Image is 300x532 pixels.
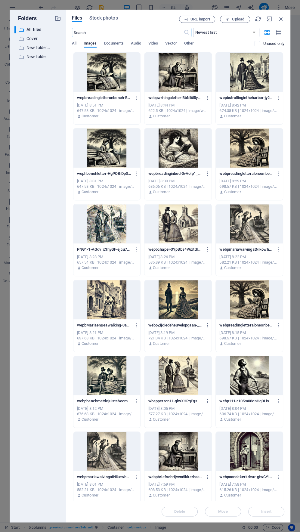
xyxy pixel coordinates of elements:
[148,474,202,480] p: webpbriefschrijvendikkerhaarmaaropdeanderelijkthijjonger-dUfqajK-0puZ726k56YQ8A.webp
[219,411,279,417] div: 606.74 KB | 1024x1024 | image/webp
[14,26,16,33] div: ​
[77,411,137,417] div: 676.63 KB | 1024x1024 | image/webp
[224,189,241,195] p: Customer
[104,40,124,48] span: Documents
[153,341,170,346] p: Customer
[266,16,273,22] i: Minimize
[77,398,131,404] p: webpbenchmetdejuisteboom-eEAPqqVddySIMBrYQBytsg.webp
[148,184,208,189] div: 686.06 KB | 1024x1024 | image/webp
[148,482,208,487] div: [DATE] 7:59 PM
[77,184,137,189] div: 647.53 KB | 1024x1024 | image/webp
[77,330,137,336] div: [DATE] 8:21 PM
[148,487,208,493] div: 608.53 KB | 1024x1024 | image/webp
[77,474,131,480] p: webpmariawaivingatNikowhoarrives-8y9P_7Un4yDtXiXmBJmajA.webp
[219,260,279,265] div: 582.21 KB | 1024x1024 | image/webp
[219,487,279,493] div: 615.26 KB | 1024x1024 | image/webp
[278,16,284,22] i: Close
[77,108,137,113] div: 647.53 KB | 1024x1024 | image/webp
[84,40,97,48] span: Images
[82,113,98,119] p: Customer
[219,171,274,176] p: webpreadingletteraloneonbench-p6nFPiUtyDoEk99C_GVvNg.webp
[153,189,170,195] p: Customer
[224,113,241,119] p: Customer
[148,406,208,411] div: [DATE] 8:05 PM
[82,493,98,498] p: Customer
[255,16,261,22] i: Reload
[148,254,208,260] div: [DATE] 8:26 PM
[232,17,244,21] span: Upload
[148,103,208,108] div: [DATE] 8:44 PM
[148,411,208,417] div: 577.27 KB | 1024x1024 | image/webp
[77,171,131,176] p: wephbenchletter-HgPQBiDpSRigwtZ99PAddw.webp
[77,323,131,328] p: wepbMariaenBeawalking-3aYeFLk3YUUT5lZa_zstng.webp
[153,265,170,271] p: Customer
[131,40,141,48] span: Audio
[148,260,208,265] div: 585.89 KB | 1024x1024 | image/webp
[14,35,61,42] div: Cover
[219,108,279,113] div: 674.38 KB | 1024x1024 | image/webp
[224,265,241,271] p: Customer
[14,14,37,22] p: Folders
[148,398,202,404] p: wbepperron11-glwXHPqFgsCwT4IZOb0CKA.webp
[219,336,279,341] div: 698.57 KB | 1024x1024 | image/webp
[26,53,50,60] p: New folder
[148,40,158,48] span: Video
[77,178,137,184] div: [DATE] 8:31 PM
[219,95,274,101] p: wepbstrollingintheharbor-jy2yeyfged3gPtpugR_PuQ.webp
[77,95,131,101] p: wepbreadingletteronbench-EqJqFpQJQzsQQENPp68yGA.webp
[26,35,50,42] p: Cover
[224,417,241,422] p: Customer
[77,487,137,493] div: 582.21 KB | 1024x1024 | image/webp
[82,341,98,346] p: Customer
[26,26,50,33] p: All files
[263,41,284,46] p: Displays only files that are not in use on the website. Files added during this session can still...
[148,247,202,252] p: wepbchapel-SYpBbs4V6xtdlbQfYLcAgQ.webp
[54,15,61,22] i: Create new folder
[82,265,98,271] p: Customer
[219,178,279,184] div: [DATE] 8:29 PM
[219,330,279,336] div: [DATE] 8:15 PM
[148,171,202,176] p: wepbreadinginbed-0vAolp1_uZvVKWt_ffqtfw.webp
[148,336,208,341] div: 721.34 KB | 1024x1024 | image/webp
[153,417,170,422] p: Customer
[77,482,137,487] div: [DATE] 8:01 PM
[14,44,50,51] div: New folder (1)
[14,53,61,60] div: New folder
[219,103,279,108] div: [DATE] 8:42 PM
[77,247,131,252] p: PNG1-1-AGdv_x3hyGF-ejcu7Aza9A.webp
[219,254,279,260] div: [DATE] 8:22 PM
[14,44,61,51] div: New folder (1)
[224,493,241,498] p: Customer
[77,103,137,108] div: [DATE] 8:51 PM
[26,44,50,51] p: New folder (1)
[224,341,241,346] p: Customer
[72,28,184,37] input: Search
[219,247,274,252] p: webpmariawaivingatNikowhoarrives-hROmX3S_OwTo55kDn6Ci1g.webp
[165,40,177,48] span: Vector
[219,482,279,487] div: [DATE] 7:58 PM
[153,113,170,119] p: Customer
[148,323,202,328] p: webpZijdiedeheuvelopgaan-_v8BN57UvNL_fmzZ0BMcPQ.webp
[179,16,215,23] button: URL import
[77,336,137,341] div: 637.68 KB | 1024x1024 | image/webp
[148,178,208,184] div: [DATE] 8:30 PM
[184,40,194,48] span: Other
[77,260,137,265] div: 657.54 KB | 1024x1024 | image/webp
[220,16,250,23] button: Upload
[219,184,279,189] div: 698.57 KB | 1024x1024 | image/webp
[148,330,208,336] div: [DATE] 8:19 PM
[77,406,137,411] div: [DATE] 8:12 PM
[148,95,202,101] p: webpwritingaletter-BbNl6l5yOTBZygHodCpPdg.webp
[72,14,82,22] span: Files
[148,108,208,113] div: 622.5 KB | 1024x1024 | image/webp
[190,17,210,21] span: URL import
[82,417,98,422] p: Customer
[153,493,170,498] p: Customer
[219,406,279,411] div: [DATE] 8:04 PM
[77,254,137,260] div: [DATE] 8:28 PM
[72,40,76,48] span: All
[82,189,98,195] p: Customer
[219,323,274,328] p: webpreadingletteraloneonbench-6csApEITtWTFvZuQMOPGwg.webp
[219,474,274,480] p: webpaandekerkdeur-gtwCYiRJdtle8fDFtAb27A.webp
[219,398,274,404] p: webp111-r105m08cnHqDLisp3cPAjw.webp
